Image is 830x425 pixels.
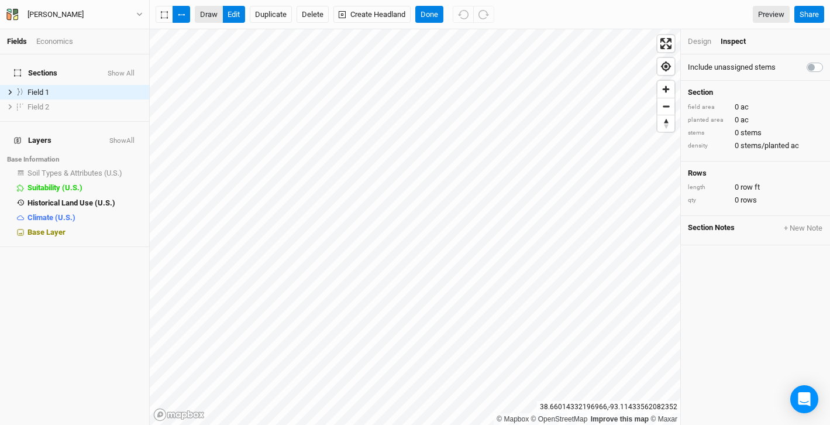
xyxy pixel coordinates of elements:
[591,415,649,423] a: Improve this map
[741,102,749,112] span: ac
[657,35,674,52] button: Enter fullscreen
[27,9,84,20] div: David Boatright
[657,98,674,115] button: Zoom out
[109,137,135,145] button: ShowAll
[27,88,142,97] div: Field 1
[27,198,142,208] div: Historical Land Use (U.S.)
[657,58,674,75] button: Find my location
[27,102,142,112] div: Field 2
[150,29,680,425] canvas: Map
[688,142,729,150] div: density
[497,415,529,423] a: Mapbox
[36,36,73,47] div: Economics
[6,8,143,21] button: [PERSON_NAME]
[27,213,142,222] div: Climate (U.S.)
[688,36,711,47] div: Design
[741,140,799,151] span: stems/planted ac
[688,115,823,125] div: 0
[688,196,729,205] div: qty
[657,81,674,98] button: Zoom in
[27,9,84,20] div: [PERSON_NAME]
[794,6,824,23] button: Share
[27,169,122,177] span: Soil Types & Attributes (U.S.)
[753,6,790,23] a: Preview
[153,408,205,421] a: Mapbox logo
[741,182,760,193] span: row ft
[688,103,729,112] div: field area
[688,223,735,234] span: Section Notes
[688,195,823,205] div: 0
[688,62,776,73] label: Include unassigned stems
[531,415,588,423] a: OpenStreetMap
[27,213,75,222] span: Climate (U.S.)
[195,6,223,23] button: draw
[741,128,762,138] span: stems
[650,415,677,423] a: Maxar
[14,136,51,145] span: Layers
[7,37,27,46] a: Fields
[27,198,115,207] span: Historical Land Use (U.S.)
[688,128,823,138] div: 0
[657,115,674,132] button: Reset bearing to north
[107,70,135,78] button: Show All
[333,6,411,23] button: Create Headland
[250,6,292,23] button: Duplicate
[741,195,757,205] span: rows
[415,6,443,23] button: Done
[14,68,57,78] span: Sections
[473,6,494,23] button: Redo (^Z)
[688,140,823,151] div: 0
[688,129,729,138] div: stems
[27,183,142,193] div: Suitability (U.S.)
[27,228,142,237] div: Base Layer
[453,6,474,23] button: Undo (^z)
[27,102,49,111] span: Field 2
[688,169,823,178] h4: Rows
[688,183,729,192] div: length
[537,401,680,413] div: 38.66014332196966 , -93.11433562082352
[297,6,329,23] button: Delete
[27,183,82,192] span: Suitability (U.S.)
[688,182,823,193] div: 0
[27,169,142,178] div: Soil Types & Attributes (U.S.)
[27,228,66,237] span: Base Layer
[783,223,823,234] button: + New Note
[688,116,729,125] div: planted area
[27,88,49,97] span: Field 1
[741,115,749,125] span: ac
[721,36,762,47] div: Inspect
[790,385,818,413] div: Open Intercom Messenger
[222,6,245,23] button: edit
[688,88,823,97] h4: Section
[688,102,823,112] div: 0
